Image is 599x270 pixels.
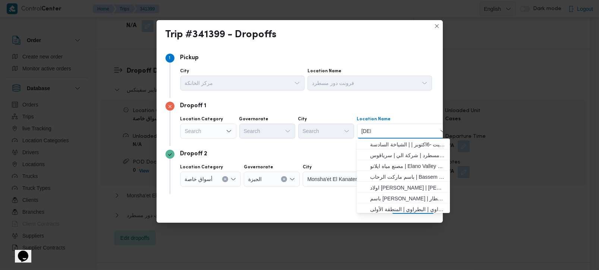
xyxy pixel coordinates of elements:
[432,22,441,31] button: Closes this modal window
[370,162,445,171] span: مصنع مياه ايلانو | Elano Valley Water factory | بنى سلامة
[357,149,450,160] button: فرونت دور مسطرد | شركة الي | سرياقوس
[239,116,269,122] label: Governorate
[294,80,300,86] button: Open list of options
[422,80,428,86] button: Open list of options
[180,54,199,63] p: Pickup
[180,102,207,111] p: Dropoff 1
[180,116,223,122] label: Location Category
[169,56,171,60] span: 1
[180,68,189,74] label: City
[357,193,450,203] button: باسم ماركت هيليوبلس | مصر الجديدة | المطار
[370,151,445,160] span: فرونت دور مسطرد | شركة الي | سرياقوس
[222,176,228,182] button: Clear input
[370,205,445,214] span: سيركل كيه البطراوي | البطراوي | المنطقة الأولى
[357,139,450,149] button: حياه ايجيبت -6اكتوبر | | الشياخة السادسة
[303,164,312,170] label: City
[357,182,450,193] button: اولاد المحلاوي مصطفي النحاس | مصطفى النحاس | الحي السادس
[289,176,295,182] button: Open list of options
[185,79,213,87] span: مركز الخانكة
[185,175,213,183] span: أسواق خاصة
[180,164,223,170] label: Location Category
[370,140,445,149] span: حياه ايجيبت -6اكتوبر | | الشياخة السادسة
[168,152,172,157] svg: Step 3 is complete
[308,68,341,74] label: Location Name
[370,183,445,192] span: اولاد [PERSON_NAME] | [PERSON_NAME] | الحي السادس
[370,194,445,203] span: باسم [PERSON_NAME] | مصر الجديدة | المطار
[226,128,232,134] button: Open list of options
[165,29,277,41] div: Trip #341399 - Dropoffs
[357,116,391,122] label: Location Name
[281,176,287,182] button: Clear input
[357,203,450,214] button: سيركل كيه البطراوي | البطراوي | المنطقة الأولى
[180,150,208,159] p: Dropoff 2
[168,104,172,109] svg: Step 2 has errors
[298,116,307,122] label: City
[312,79,354,87] span: فرونت دور مسطرد
[244,164,273,170] label: Governorate
[230,176,236,182] button: Open list of options
[7,240,31,263] iframe: chat widget
[357,160,450,171] button: مصنع مياه ايلانو | Elano Valley Water factory | بنى سلامة
[440,128,446,134] button: Close list of options
[248,175,262,183] span: الجيزة
[344,128,350,134] button: Open list of options
[307,175,357,183] span: Monsha'et El Kanater
[285,128,291,134] button: Open list of options
[370,172,445,181] span: باسم ماركت الرحاب | Bassem Market | الرحاب و المستثمرون
[357,171,450,182] button: باسم ماركت الرحاب | Bassem Market | الرحاب و المستثمرون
